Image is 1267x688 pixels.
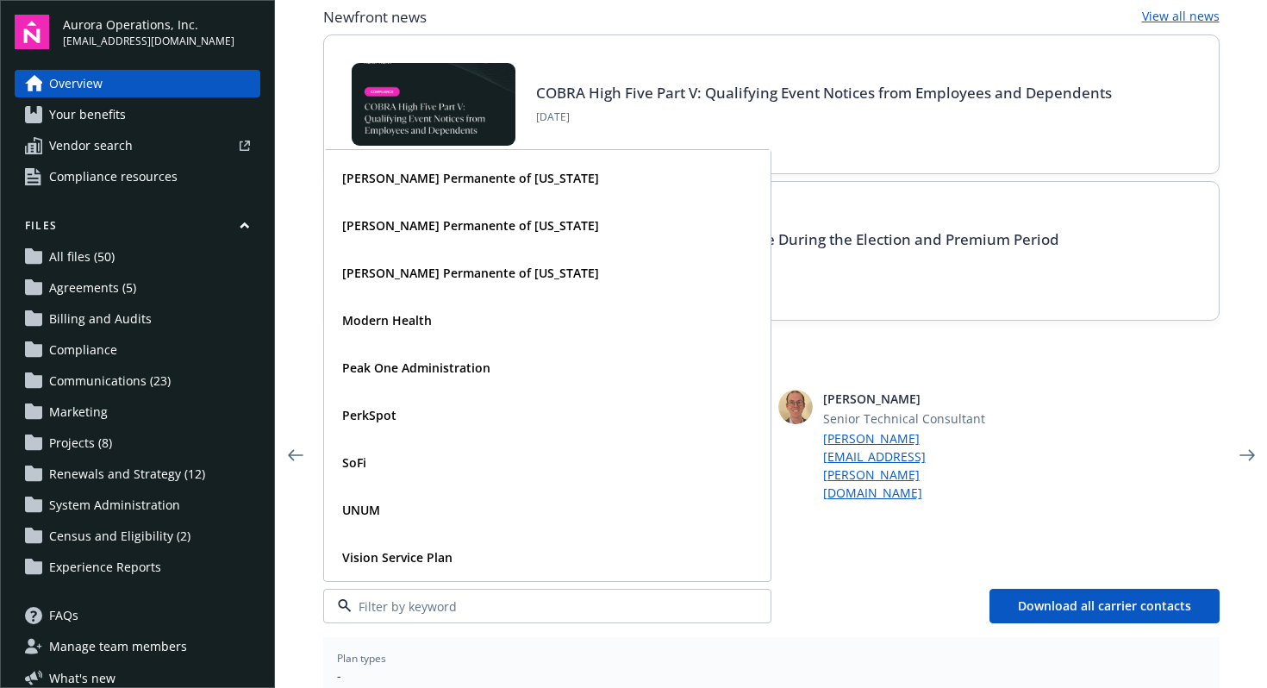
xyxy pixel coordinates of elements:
[15,132,260,159] a: Vendor search
[15,633,260,660] a: Manage team members
[49,602,78,629] span: FAQs
[352,597,736,616] input: Filter by keyword
[15,70,260,97] a: Overview
[323,7,427,28] span: Newfront news
[342,407,396,423] strong: PerkSpot
[49,70,103,97] span: Overview
[15,274,260,302] a: Agreements (5)
[536,109,1112,125] span: [DATE]
[536,229,1059,249] a: COBRA High Five Part IV: Coverage During the Election and Premium Period
[49,633,187,660] span: Manage team members
[323,355,1220,376] span: Your team
[15,305,260,333] a: Billing and Audits
[15,243,260,271] a: All files (50)
[49,367,171,395] span: Communications (23)
[989,589,1220,623] button: Download all carrier contacts
[823,410,992,428] span: Senior Technical Consultant
[15,554,260,581] a: Experience Reports
[15,522,260,550] a: Census and Eligibility (2)
[823,429,992,502] a: [PERSON_NAME][EMAIL_ADDRESS][PERSON_NAME][DOMAIN_NAME]
[15,429,260,457] a: Projects (8)
[49,429,112,457] span: Projects (8)
[352,63,515,146] img: BLOG-Card Image - Compliance - COBRA High Five Pt 5 - 09-11-25.jpg
[15,460,260,488] a: Renewals and Strategy (12)
[1233,441,1261,469] a: Next
[49,243,115,271] span: All files (50)
[15,336,260,364] a: Compliance
[49,669,115,687] span: What ' s new
[49,163,178,191] span: Compliance resources
[342,170,599,186] strong: [PERSON_NAME] Permanente of [US_STATE]
[49,336,117,364] span: Compliance
[342,360,490,376] strong: Peak One Administration
[536,83,1112,103] a: COBRA High Five Part V: Qualifying Event Notices from Employees and Dependents
[342,312,432,328] strong: Modern Health
[342,502,380,518] strong: UNUM
[282,441,309,469] a: Previous
[15,669,143,687] button: What's new
[337,651,1206,666] span: Plan types
[49,305,152,333] span: Billing and Audits
[49,274,136,302] span: Agreements (5)
[15,163,260,191] a: Compliance resources
[778,390,813,424] img: photo
[15,218,260,240] button: Files
[15,15,49,49] img: navigator-logo.svg
[323,561,1220,582] span: Carrier contacts
[49,398,108,426] span: Marketing
[63,15,260,49] button: Aurora Operations, Inc.[EMAIL_ADDRESS][DOMAIN_NAME]
[63,34,234,49] span: [EMAIL_ADDRESS][DOMAIN_NAME]
[536,256,1059,272] span: [DATE]
[49,101,126,128] span: Your benefits
[49,491,180,519] span: System Administration
[342,217,599,234] strong: [PERSON_NAME] Permanente of [US_STATE]
[49,460,205,488] span: Renewals and Strategy (12)
[823,390,992,408] span: [PERSON_NAME]
[63,16,234,34] span: Aurora Operations, Inc.
[15,101,260,128] a: Your benefits
[49,554,161,581] span: Experience Reports
[15,491,260,519] a: System Administration
[1018,597,1191,614] span: Download all carrier contacts
[49,132,133,159] span: Vendor search
[15,367,260,395] a: Communications (23)
[342,549,452,566] strong: Vision Service Plan
[15,602,260,629] a: FAQs
[1142,7,1220,28] a: View all news
[49,522,190,550] span: Census and Eligibility (2)
[342,265,599,281] strong: [PERSON_NAME] Permanente of [US_STATE]
[342,454,366,471] strong: SoFi
[15,398,260,426] a: Marketing
[337,666,1206,685] span: -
